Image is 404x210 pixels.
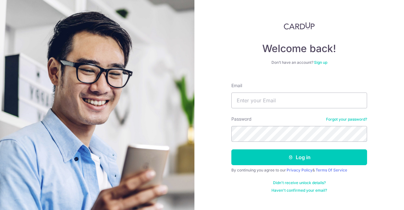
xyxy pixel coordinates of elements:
a: Terms Of Service [316,168,347,172]
div: By continuing you agree to our & [231,168,367,173]
a: Sign up [314,60,327,65]
label: Email [231,82,242,89]
input: Enter your Email [231,93,367,108]
h4: Welcome back! [231,42,367,55]
a: Haven't confirmed your email? [271,188,327,193]
div: Don’t have an account? [231,60,367,65]
label: Password [231,116,252,122]
img: CardUp Logo [284,22,315,30]
a: Forgot your password? [326,117,367,122]
a: Didn't receive unlock details? [273,180,326,185]
button: Log in [231,149,367,165]
a: Privacy Policy [287,168,312,172]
